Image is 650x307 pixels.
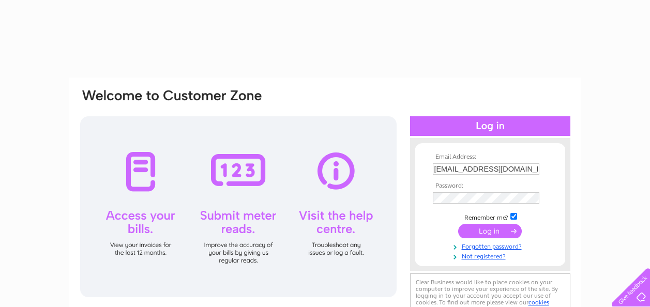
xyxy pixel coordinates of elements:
th: Password: [430,182,550,190]
td: Remember me? [430,211,550,222]
a: Not registered? [433,251,550,260]
a: Forgotten password? [433,241,550,251]
th: Email Address: [430,153,550,161]
input: Submit [458,224,522,238]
